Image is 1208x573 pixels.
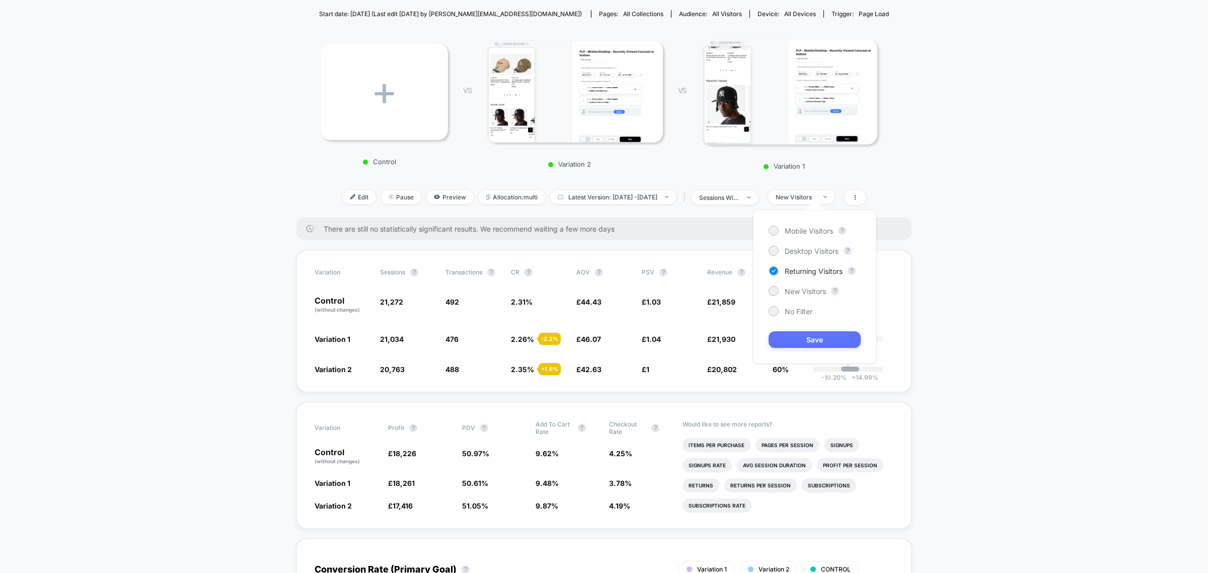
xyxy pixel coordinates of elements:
[487,268,495,276] button: ?
[821,565,851,573] span: CONTROL
[409,424,417,432] button: ?
[576,365,601,374] span: £
[539,363,561,375] div: + 1.6 %
[609,479,632,487] span: 3.78 %
[316,158,443,166] p: Control
[838,227,846,235] button: ?
[445,365,459,374] span: 488
[558,194,563,199] img: calendar
[595,268,603,276] button: ?
[683,438,750,452] li: Items Per Purchase
[536,420,573,436] span: Add To Cart Rate
[848,267,856,275] button: ?
[536,449,559,458] span: 9.62 %
[524,268,533,276] button: ?
[315,420,370,436] span: Variation
[486,194,490,200] img: rebalance
[511,268,519,276] span: CR
[707,335,735,343] span: £
[315,268,370,276] span: Variation
[578,424,586,432] button: ?
[646,365,649,374] span: 1
[712,298,735,306] span: 21,859
[462,449,489,458] span: 50.97 %
[769,331,861,348] button: Save
[324,225,891,233] span: There are still no statistically significant results. We recommend waiting a few more days
[462,424,475,432] span: PDV
[576,335,601,343] span: £
[646,298,661,306] span: 1.03
[479,190,545,204] span: Allocation: multi
[785,307,812,316] span: No Filter
[388,449,416,458] span: £
[831,287,839,295] button: ?
[802,478,856,492] li: Subscriptions
[724,478,797,492] li: Returns Per Session
[380,335,404,343] span: 21,034
[511,335,534,343] span: 2.26 %
[445,335,459,343] span: 476
[426,190,474,204] span: Preview
[651,424,659,432] button: ?
[678,86,686,95] span: VS
[847,374,878,381] span: 14.99 %
[844,247,852,255] button: ?
[410,268,418,276] button: ?
[581,365,601,374] span: 42.63
[482,160,658,168] p: Variation 2
[707,298,735,306] span: £
[707,268,732,276] span: Revenue
[393,479,415,487] span: 18,261
[823,196,827,198] img: end
[388,479,415,487] span: £
[712,335,735,343] span: 21,930
[712,10,742,18] span: All Visitors
[388,502,413,510] span: £
[511,298,533,306] span: 2.31 %
[785,267,843,275] span: Returning Visitors
[776,193,816,201] div: New Visitors
[581,335,601,343] span: 46.07
[609,449,632,458] span: 4.25 %
[463,86,471,95] span: VS
[445,298,459,306] span: 492
[642,268,654,276] span: PSV
[315,297,370,314] p: Control
[737,458,812,472] li: Avg Session Duration
[487,41,663,142] img: Variation 2 main
[681,190,692,205] span: |
[683,420,893,428] p: Would like to see more reports?
[539,333,561,345] div: - 2.2 %
[784,10,816,18] span: all devices
[380,268,405,276] span: Sessions
[380,365,405,374] span: 20,763
[389,194,394,199] img: end
[550,190,676,204] span: Latest Version: [DATE] - [DATE]
[462,502,488,510] span: 51.05 %
[609,502,630,510] span: 4.19 %
[343,190,376,204] span: Edit
[697,565,727,573] span: Variation 1
[319,10,582,18] span: Start date: [DATE] (Last edit [DATE] by [PERSON_NAME][EMAIL_ADDRESS][DOMAIN_NAME])
[315,458,360,464] span: (without changes)
[388,424,404,432] span: Profit
[646,335,661,343] span: 1.04
[699,194,739,201] div: sessions with impression
[832,10,889,18] div: Trigger:
[576,268,590,276] span: AOV
[642,365,649,374] span: £
[817,458,883,472] li: Profit Per Session
[623,10,663,18] span: all collections
[707,365,737,374] span: £
[642,298,661,306] span: £
[701,39,877,145] img: Variation 1 main
[756,438,819,452] li: Pages Per Session
[683,498,751,513] li: Subscriptions Rate
[759,565,789,573] span: Variation 2
[679,10,742,18] div: Audience:
[824,438,859,452] li: Signups
[480,424,488,432] button: ?
[393,502,413,510] span: 17,416
[445,268,482,276] span: Transactions
[393,449,416,458] span: 18,226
